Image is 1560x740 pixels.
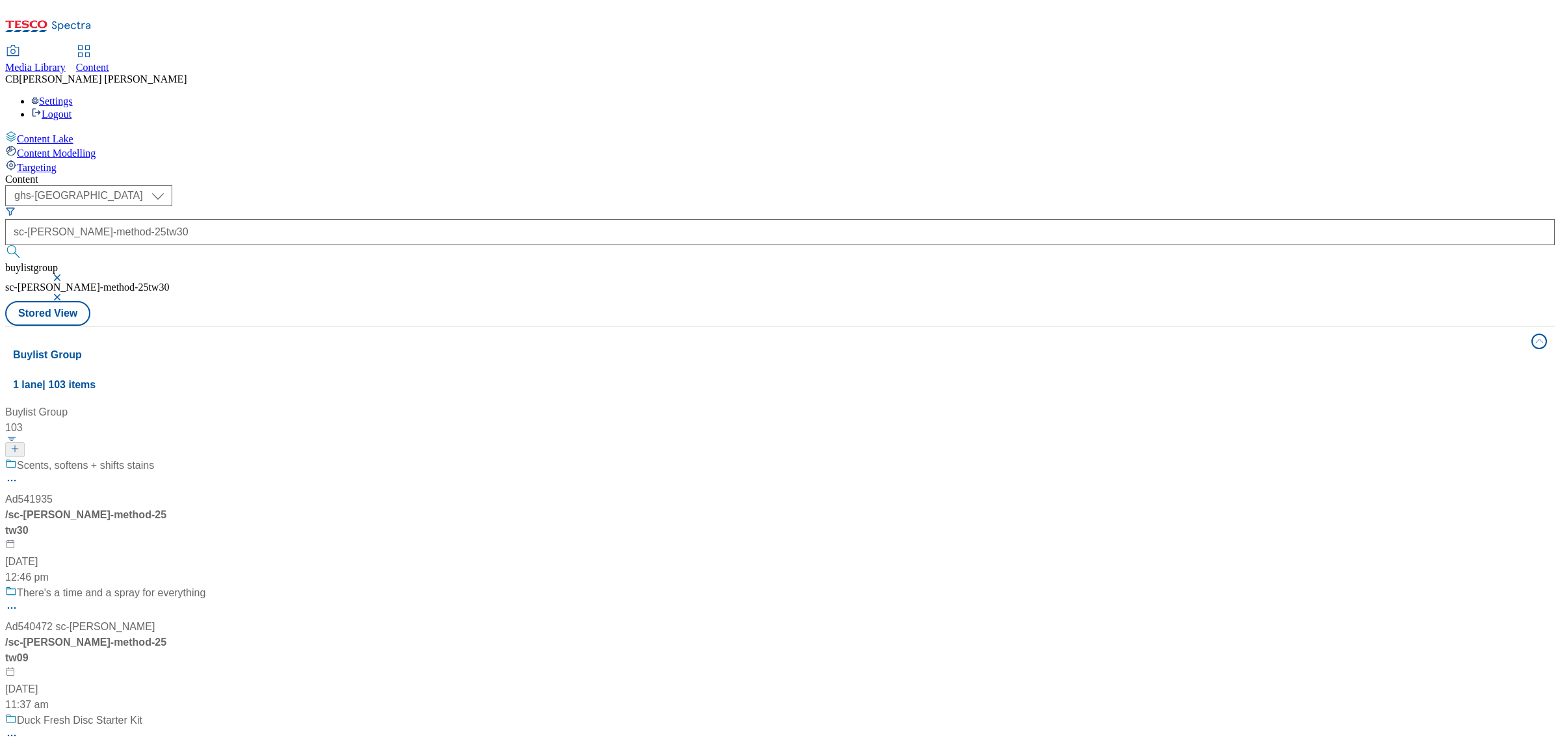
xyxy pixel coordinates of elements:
[31,96,73,107] a: Settings
[17,148,96,159] span: Content Modelling
[17,713,142,728] div: Duck Fresh Disc Starter Kit
[19,73,187,85] span: [PERSON_NAME] [PERSON_NAME]
[5,145,1555,159] a: Content Modelling
[5,681,219,697] div: [DATE]
[5,509,166,536] span: / sc-[PERSON_NAME]-method-25tw30
[5,326,1555,399] button: Buylist Group1 lane| 103 items
[13,347,1524,363] h4: Buylist Group
[5,570,219,585] div: 12:46 pm
[5,73,19,85] span: CB
[5,301,90,326] button: Stored View
[5,174,1555,185] div: Content
[5,697,219,713] div: 11:37 am
[13,379,96,390] span: 1 lane | 103 items
[5,262,58,273] span: buylistgroup
[5,46,66,73] a: Media Library
[5,420,219,436] div: 103
[31,109,71,120] a: Logout
[5,219,1555,245] input: Search
[76,62,109,73] span: Content
[17,133,73,144] span: Content Lake
[5,159,1555,174] a: Targeting
[5,131,1555,145] a: Content Lake
[5,637,166,663] span: / sc-[PERSON_NAME]-method-25tw09
[5,206,16,217] svg: Search Filters
[76,46,109,73] a: Content
[5,554,219,570] div: [DATE]
[5,62,66,73] span: Media Library
[5,619,155,635] div: Ad540472 sc-[PERSON_NAME]
[17,162,57,173] span: Targeting
[5,404,219,420] div: Buylist Group
[17,585,205,601] div: There's a time and a spray for everything
[5,492,53,507] div: Ad541935
[17,458,154,473] div: Scents, softens + shifts stains
[5,282,169,293] span: sc-[PERSON_NAME]-method-25tw30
